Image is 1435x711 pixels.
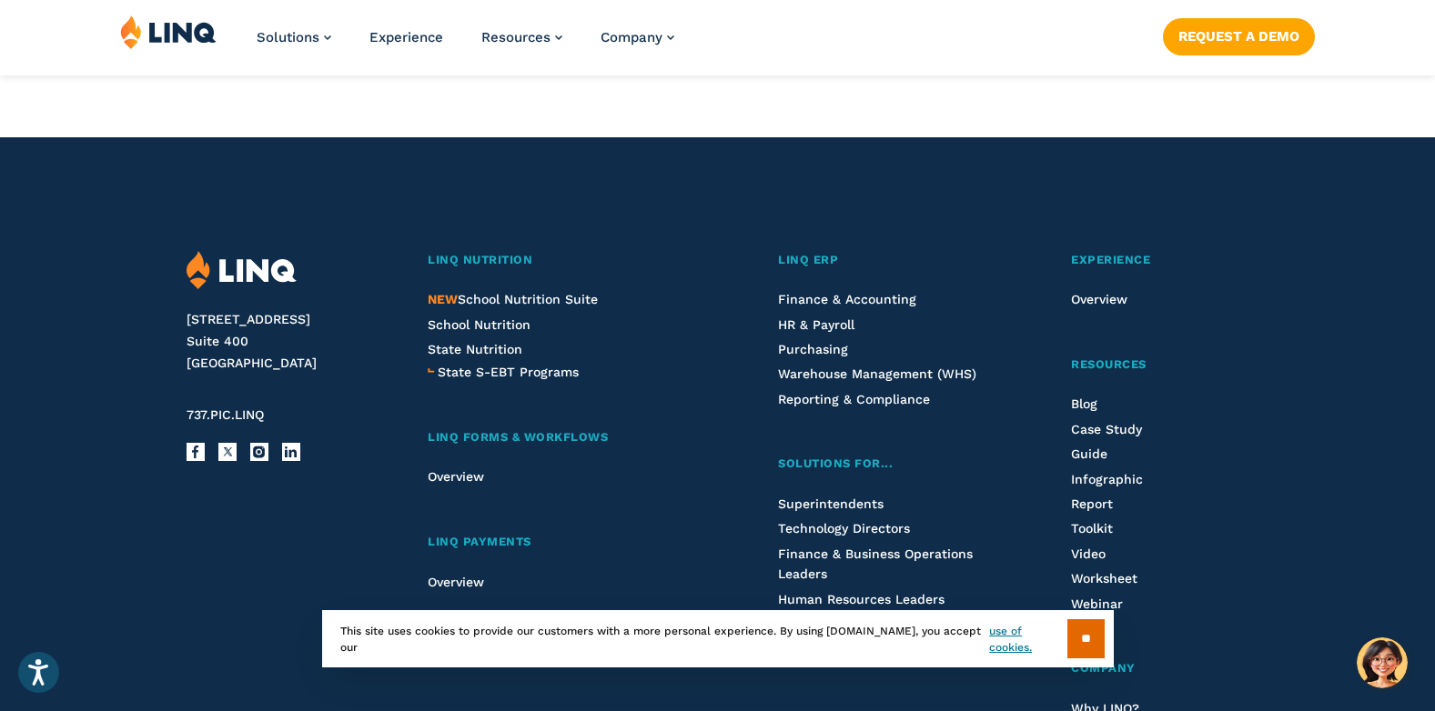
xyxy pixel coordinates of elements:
a: Resources [1071,355,1248,375]
a: Overview [1071,292,1127,306]
a: Warehouse Management (WHS) [778,366,976,381]
nav: Primary Navigation [257,15,674,75]
span: Resources [481,29,551,45]
a: use of cookies. [989,623,1066,656]
a: Blog [1071,396,1097,411]
a: Finance & Accounting [778,292,916,306]
a: Facebook [187,443,205,461]
span: LINQ Forms & Workflows [428,430,608,444]
a: Overview [428,575,484,589]
a: Technology Directors [778,521,910,536]
a: State S-EBT Programs [438,362,579,382]
a: Instagram [250,443,268,461]
button: Hello, have a question? Let’s chat. [1357,637,1408,688]
a: Resources [481,29,562,45]
nav: Button Navigation [1163,15,1315,55]
a: Worksheet [1071,571,1137,586]
a: NEWSchool Nutrition Suite [428,292,598,306]
a: Case Study [1071,422,1142,436]
a: Overview [428,469,484,484]
a: HR & Payroll [778,317,854,332]
span: Company [601,29,662,45]
span: Solutions [257,29,319,45]
span: LINQ Nutrition [428,253,532,266]
span: NEW [428,292,458,306]
a: Experience [369,29,443,45]
a: LINQ Nutrition [428,251,700,270]
span: State S-EBT Programs [438,365,579,379]
a: LinkedIn [282,443,300,461]
a: LINQ Payments [428,533,700,552]
span: LINQ Payments [428,535,531,548]
a: Webinar [1071,596,1123,611]
a: Toolkit [1071,521,1113,536]
img: LINQ | K‑12 Software [120,15,217,49]
a: State Nutrition [428,342,522,356]
a: LINQ ERP [778,251,992,270]
span: Experience [1071,253,1150,266]
address: [STREET_ADDRESS] Suite 400 [GEOGRAPHIC_DATA] [187,309,392,374]
a: Company [601,29,674,45]
div: This site uses cookies to provide our customers with a more personal experience. By using [DOMAIN... [322,610,1114,667]
a: Human Resources Leaders [778,592,945,606]
span: School Nutrition Suite [428,292,598,306]
a: Purchasing [778,342,848,356]
img: LINQ | K‑12 Software [187,251,297,290]
a: X [218,443,237,461]
span: LINQ ERP [778,253,838,266]
a: School Nutrition [428,317,531,332]
a: Infographic [1071,472,1143,486]
a: Solutions [257,29,331,45]
a: Request a Demo [1163,18,1315,55]
span: 737.PIC.LINQ [187,407,264,422]
a: Video [1071,546,1106,561]
a: Report [1071,496,1113,511]
a: Superintendents [778,496,884,511]
a: LINQ Forms & Workflows [428,428,700,447]
a: Guide [1071,446,1107,461]
a: Finance & Business Operations Leaders [778,546,973,581]
a: Experience [1071,251,1248,270]
a: Reporting & Compliance [778,392,930,406]
span: Resources [1071,357,1147,371]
